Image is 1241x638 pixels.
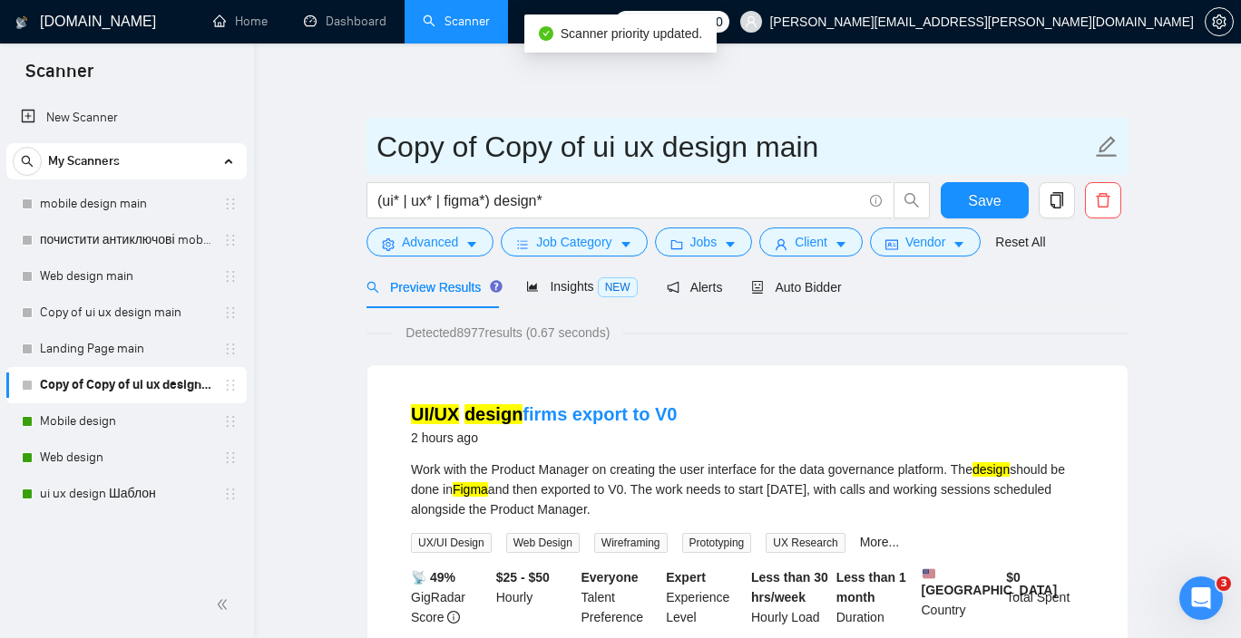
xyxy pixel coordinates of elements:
[496,570,550,585] b: $25 - $50
[223,414,238,429] span: holder
[15,8,28,37] img: logo
[644,12,699,32] span: Connects:
[223,378,238,392] span: holder
[759,227,863,256] button: userClientcaret-down
[905,232,945,252] span: Vendor
[40,367,212,403] a: Copy of Copy of ui ux design main
[40,258,212,295] a: Web design main
[745,15,757,28] span: user
[402,232,458,252] span: Advanced
[835,237,847,251] span: caret-down
[1206,14,1233,29] span: setting
[366,281,379,294] span: search
[923,567,935,580] img: 🇺🇸
[1002,567,1088,627] div: Total Spent
[751,570,828,604] b: Less than 30 hrs/week
[860,535,900,549] a: More...
[870,227,981,256] button: idcardVendorcaret-down
[366,227,493,256] button: settingAdvancedcaret-down
[1095,135,1119,159] span: edit
[223,450,238,465] span: holder
[836,570,906,604] b: Less than 1 month
[411,404,459,424] mark: UI/UX
[223,197,238,211] span: holder
[407,567,493,627] div: GigRadar Score
[223,487,238,501] span: holder
[1086,192,1120,208] span: delete
[667,281,679,294] span: notification
[40,331,212,367] a: Landing Page main
[833,567,918,627] div: Duration
[894,182,930,218] button: search
[423,14,490,29] a: searchScanner
[411,570,455,585] b: 📡 49%
[598,277,638,297] span: NEW
[40,222,212,258] a: почистити антиключові mobile design main
[751,280,841,295] span: Auto Bidder
[393,323,622,343] span: Detected 8977 results (0.67 seconds)
[40,186,212,222] a: mobile design main
[1040,192,1074,208] span: copy
[493,567,578,627] div: Hourly
[539,26,553,41] span: check-circle
[526,279,637,294] span: Insights
[223,269,238,284] span: holder
[1085,182,1121,218] button: delete
[376,124,1091,169] input: Scanner name...
[506,533,580,553] span: Web Design
[40,440,212,476] a: Web design
[526,280,539,293] span: area-chart
[1217,576,1231,591] span: 3
[690,232,718,252] span: Jobs
[655,227,753,256] button: folderJobscaret-down
[666,570,706,585] b: Expert
[748,567,833,627] div: Hourly Load
[14,155,41,168] span: search
[464,404,523,424] mark: design
[40,295,212,331] a: Copy of ui ux design main
[724,237,737,251] span: caret-down
[775,237,787,251] span: user
[366,280,497,295] span: Preview Results
[702,12,722,32] span: 280
[922,567,1058,597] b: [GEOGRAPHIC_DATA]
[411,533,492,553] span: UX/UI Design
[516,237,529,251] span: bars
[795,232,827,252] span: Client
[21,100,232,136] a: New Scanner
[465,237,478,251] span: caret-down
[223,233,238,247] span: holder
[377,189,862,212] input: Search Freelance Jobs...
[894,192,929,208] span: search
[941,182,1029,218] button: Save
[766,533,845,553] span: UX Research
[501,227,647,256] button: barsJob Categorycaret-down
[453,482,488,497] mark: Figma
[968,189,1001,212] span: Save
[578,567,663,627] div: Talent Preference
[304,14,386,29] a: dashboardDashboard
[223,342,238,356] span: holder
[488,278,504,295] div: Tooltip anchor
[667,280,723,295] span: Alerts
[11,58,108,96] span: Scanner
[213,14,268,29] a: homeHome
[223,305,238,320] span: holder
[1205,7,1234,36] button: setting
[953,237,965,251] span: caret-down
[411,404,677,424] a: UI/UX designfirms export to V0
[13,147,42,176] button: search
[536,232,611,252] span: Job Category
[1205,14,1234,29] a: setting
[40,403,212,440] a: Mobile design
[216,595,234,614] span: double-left
[6,100,247,136] li: New Scanner
[411,427,677,449] div: 2 hours ago
[594,533,668,553] span: Wireframing
[918,567,1003,627] div: Country
[972,462,1010,477] mark: design
[382,237,395,251] span: setting
[48,143,120,179] span: My Scanners
[1039,182,1075,218] button: copy
[885,237,898,251] span: idcard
